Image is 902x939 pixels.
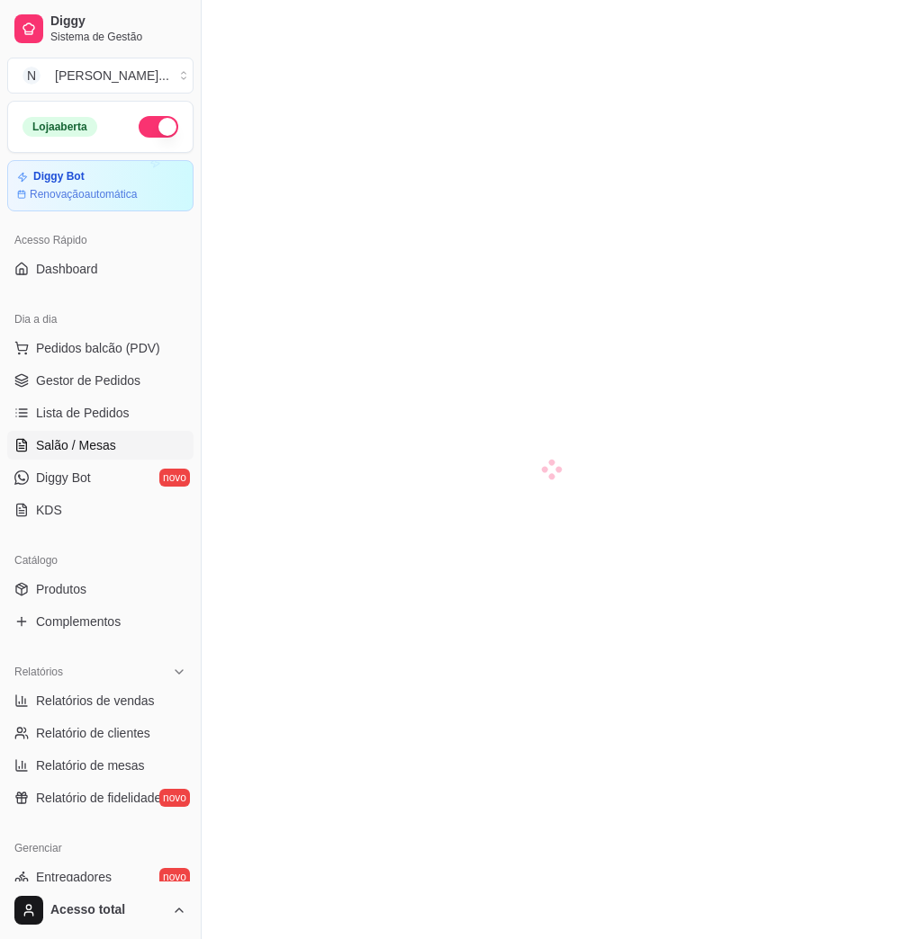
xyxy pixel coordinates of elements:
button: Alterar Status [139,116,178,138]
a: Produtos [7,575,194,604]
span: Diggy Bot [36,469,91,487]
span: Relatório de mesas [36,756,145,774]
div: Catálogo [7,546,194,575]
span: N [23,67,41,85]
a: Diggy BotRenovaçãoautomática [7,160,194,211]
div: Dia a dia [7,305,194,334]
span: KDS [36,501,62,519]
div: [PERSON_NAME] ... [55,67,169,85]
span: Relatórios de vendas [36,692,155,710]
a: Salão / Mesas [7,431,194,460]
a: Relatório de clientes [7,719,194,747]
a: Relatório de mesas [7,751,194,780]
a: DiggySistema de Gestão [7,7,194,50]
span: Relatório de fidelidade [36,789,161,807]
div: Acesso Rápido [7,226,194,255]
a: Relatórios de vendas [7,686,194,715]
span: Relatório de clientes [36,724,150,742]
span: Lista de Pedidos [36,404,130,422]
button: Acesso total [7,889,194,932]
span: Entregadores [36,868,112,886]
button: Pedidos balcão (PDV) [7,334,194,362]
div: Loja aberta [23,117,97,137]
button: Select a team [7,58,194,94]
a: KDS [7,496,194,524]
span: Pedidos balcão (PDV) [36,339,160,357]
a: Gestor de Pedidos [7,366,194,395]
span: Sistema de Gestão [50,30,186,44]
span: Produtos [36,580,86,598]
span: Complementos [36,613,121,630]
span: Salão / Mesas [36,436,116,454]
div: Gerenciar [7,834,194,863]
a: Complementos [7,607,194,636]
a: Relatório de fidelidadenovo [7,783,194,812]
span: Diggy [50,13,186,30]
span: Relatórios [14,665,63,679]
a: Dashboard [7,255,194,283]
article: Diggy Bot [33,170,85,183]
a: Lista de Pedidos [7,398,194,427]
span: Acesso total [50,902,165,918]
a: Diggy Botnovo [7,463,194,492]
span: Gestor de Pedidos [36,371,140,389]
article: Renovação automática [30,187,137,201]
span: Dashboard [36,260,98,278]
a: Entregadoresnovo [7,863,194,891]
